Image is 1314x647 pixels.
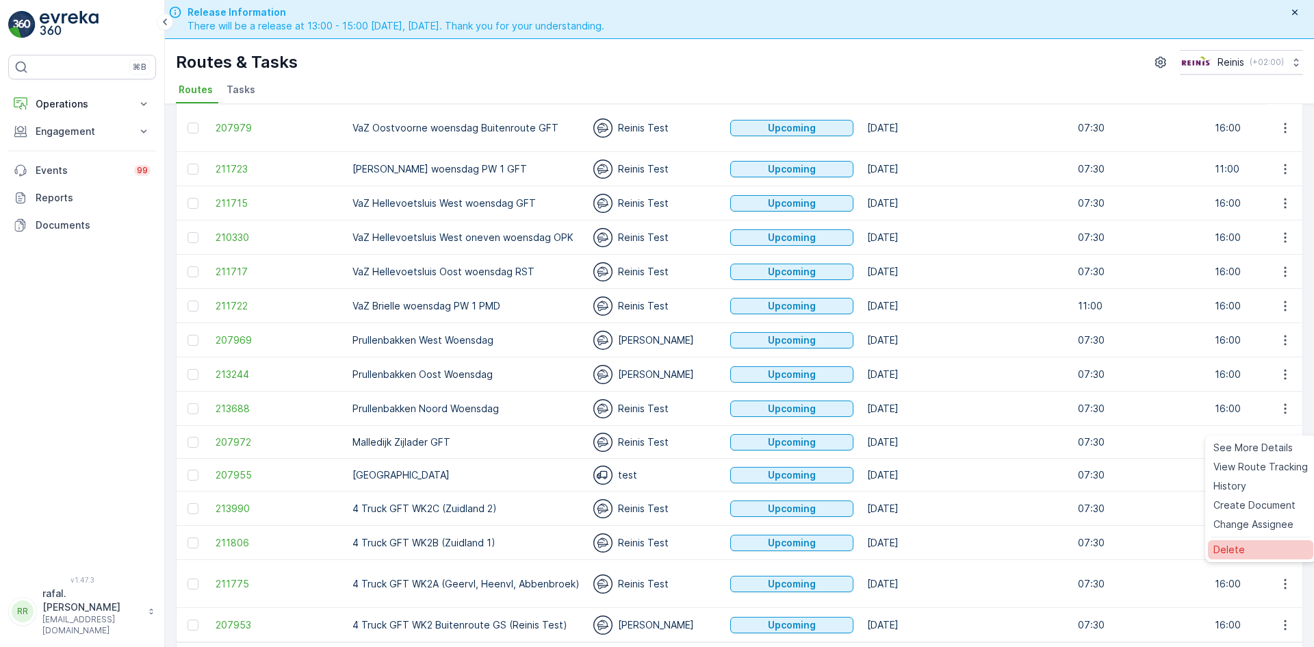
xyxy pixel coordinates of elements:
[188,470,198,481] div: Toggle Row Selected
[860,426,1071,459] td: [DATE]
[1071,526,1208,560] td: 07:30
[346,220,587,255] td: VaZ Hellevoetsluis West oneven woensdag OPK
[730,500,853,517] button: Upcoming
[188,198,198,209] div: Toggle Row Selected
[860,392,1071,426] td: [DATE]
[768,577,816,591] p: Upcoming
[1213,498,1296,512] span: Create Document
[593,228,613,247] img: svg%3e
[730,401,853,417] button: Upcoming
[346,255,587,289] td: VaZ Hellevoetsluis Oost woensdag RST
[1071,560,1208,608] td: 07:30
[593,296,717,316] div: Reinis Test
[12,600,34,622] div: RR
[216,435,339,449] span: 207972
[593,399,717,418] div: Reinis Test
[593,533,613,553] img: svg%3e
[593,160,717,179] div: Reinis Test
[216,368,339,381] span: 213244
[1071,392,1208,426] td: 07:30
[188,232,198,243] div: Toggle Row Selected
[593,331,717,350] div: [PERSON_NAME]
[860,560,1071,608] td: [DATE]
[1071,608,1208,642] td: 07:30
[768,299,816,313] p: Upcoming
[593,399,613,418] img: svg%3e
[730,576,853,592] button: Upcoming
[593,466,717,485] div: test
[216,333,339,347] a: 207969
[1250,57,1284,68] p: ( +02:00 )
[188,620,198,631] div: Toggle Row Selected
[1071,255,1208,289] td: 07:30
[1180,50,1303,75] button: Reinis(+02:00)
[346,152,587,186] td: [PERSON_NAME] woensdag PW 1 GFT
[768,333,816,347] p: Upcoming
[1071,104,1208,152] td: 07:30
[768,536,816,550] p: Upcoming
[1208,457,1313,477] a: View Route Tracking
[216,618,339,632] a: 207953
[593,499,717,518] div: Reinis Test
[216,299,339,313] a: 211722
[216,402,339,416] a: 213688
[1071,289,1208,323] td: 11:00
[768,121,816,135] p: Upcoming
[216,502,339,516] a: 213990
[593,574,613,594] img: svg%3e
[1213,479,1246,493] span: History
[227,83,255,97] span: Tasks
[36,97,129,111] p: Operations
[730,535,853,551] button: Upcoming
[216,121,339,135] a: 207979
[1213,460,1308,474] span: View Route Tracking
[188,503,198,514] div: Toggle Row Selected
[593,160,613,179] img: svg%3e
[346,357,587,392] td: Prullenbakken Oost Woensdag
[593,574,717,594] div: Reinis Test
[860,289,1071,323] td: [DATE]
[179,83,213,97] span: Routes
[1218,55,1244,69] p: Reinis
[860,255,1071,289] td: [DATE]
[593,228,717,247] div: Reinis Test
[216,162,339,176] a: 211723
[8,184,156,212] a: Reports
[768,502,816,516] p: Upcoming
[593,499,613,518] img: svg%3e
[730,298,853,314] button: Upcoming
[860,323,1071,357] td: [DATE]
[1213,543,1245,557] span: Delete
[768,196,816,210] p: Upcoming
[36,125,129,138] p: Engagement
[133,62,146,73] p: ⌘B
[40,11,99,38] img: logo_light-DOdMpM7g.png
[216,468,339,482] a: 207955
[768,231,816,244] p: Upcoming
[188,123,198,134] div: Toggle Row Selected
[593,331,613,350] img: svg%3e
[1180,55,1212,70] img: Reinis-Logo-Vrijstaand_Tekengebied-1-copy2_aBO4n7j.png
[593,118,613,138] img: svg%3e
[216,536,339,550] a: 211806
[730,617,853,633] button: Upcoming
[188,5,604,19] span: Release Information
[593,433,717,452] div: Reinis Test
[768,468,816,482] p: Upcoming
[593,194,613,213] img: svg%3e
[593,433,613,452] img: svg%3e
[730,366,853,383] button: Upcoming
[346,608,587,642] td: 4 Truck GFT WK2 Buitenroute GS (Reinis Test)
[188,266,198,277] div: Toggle Row Selected
[593,118,717,138] div: Reinis Test
[1071,492,1208,526] td: 07:30
[730,467,853,483] button: Upcoming
[768,402,816,416] p: Upcoming
[188,579,198,589] div: Toggle Row Selected
[1071,323,1208,357] td: 07:30
[730,195,853,212] button: Upcoming
[730,434,853,451] button: Upcoming
[42,614,141,636] p: [EMAIL_ADDRESS][DOMAIN_NAME]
